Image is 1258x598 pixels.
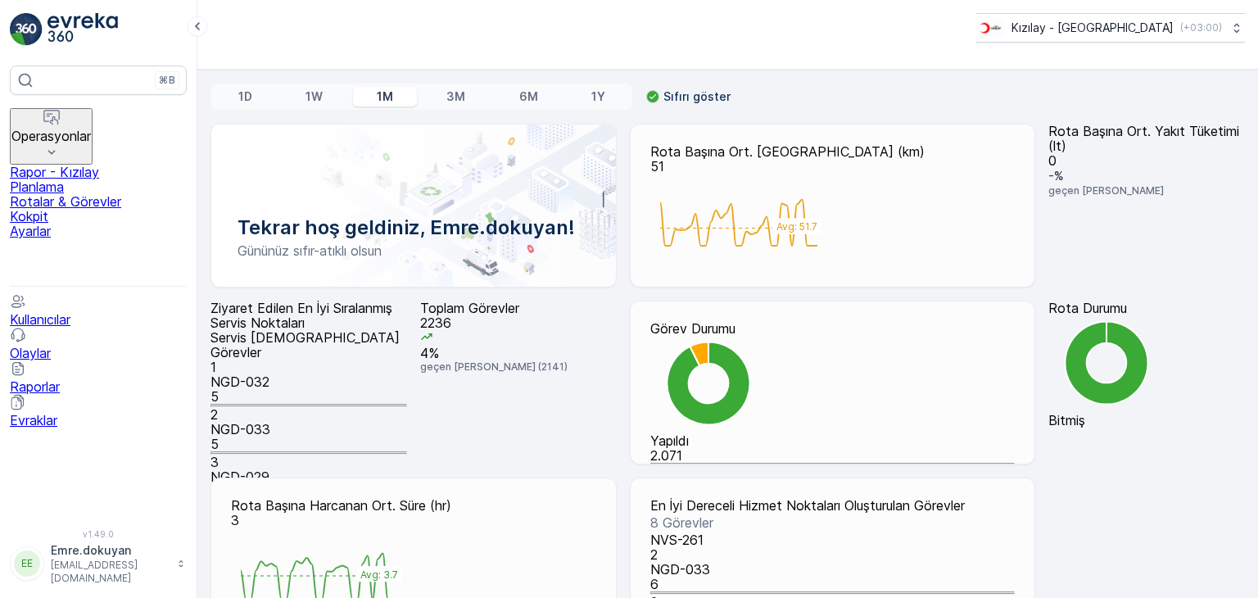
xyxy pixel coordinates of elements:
p: Rota Başına Ort. [GEOGRAPHIC_DATA] (km) [650,144,1016,159]
p: NGD-033 [210,422,407,437]
p: Rota Başına Harcanan Ort. Süre (hr) [231,498,596,513]
a: Olaylar [10,330,187,360]
p: Bitmiş [1048,413,1245,428]
a: Planlama [10,179,187,194]
p: Evraklar [10,413,187,428]
span: v 1.49.0 [10,529,187,539]
p: Yapıldı [650,433,1016,448]
a: Raporlar [10,364,187,394]
p: Rota Başına Ort. Yakıt Tüketimi (lt) [1048,124,1245,153]
p: 51 [650,159,1016,174]
a: Kokpit [10,209,187,224]
p: Tekrar hoş geldiniz, Emre.dokuyan! [238,215,590,241]
a: Rotalar & Görevler [10,194,187,209]
p: 1D [238,88,252,105]
img: logo [10,13,43,46]
p: 1M [377,88,393,105]
p: ( +03:00 ) [1180,21,1222,34]
p: [EMAIL_ADDRESS][DOMAIN_NAME] [51,559,169,585]
p: 5 [210,389,407,404]
p: NGD-029 [210,469,407,484]
a: Ayarlar [10,224,187,238]
p: Sıfırı göster [663,88,731,105]
p: 5 [210,437,407,451]
p: 2 [650,547,1016,562]
a: Rapor - Kızılay [10,165,187,179]
p: En İyi Dereceli Hizmet Noktaları Oluşturulan Görevler [650,498,1016,513]
p: -% [1048,168,1245,184]
p: Servis [DEMOGRAPHIC_DATA] [210,330,407,345]
p: Kızılay - [GEOGRAPHIC_DATA] [1011,20,1174,36]
p: 8 Görevler [650,513,1016,532]
p: Görevler [210,345,407,360]
img: logo_light-DOdMpM7g.png [48,13,118,46]
p: Operasyonlar [11,129,91,143]
div: EE [14,550,40,577]
p: 2 [210,407,407,422]
p: Ziyaret Edilen En İyi Sıralanmış Servis Noktaları [210,301,407,330]
p: Raporlar [10,379,187,394]
a: Kullanıcılar [10,297,187,327]
p: Emre.dokuyan [51,542,169,559]
p: Gününüz sıfır-atıklı olsun [238,241,590,260]
button: EEEmre.dokuyan[EMAIL_ADDRESS][DOMAIN_NAME] [10,542,187,585]
p: Olaylar [10,346,187,360]
p: Kullanıcılar [10,312,187,327]
p: 0 [1048,153,1245,168]
p: Rota Durumu [1048,301,1245,315]
p: 4% [420,346,617,360]
p: 3 [210,455,407,469]
p: 2.071 [650,448,1016,463]
button: Operasyonlar [10,108,93,165]
p: 6 [650,577,1016,591]
p: Toplam Görevler [420,301,617,315]
span: NVS-261 [650,532,704,548]
p: 1Y [591,88,605,105]
a: Evraklar [10,397,187,428]
p: 1W [305,88,323,105]
button: Kızılay - [GEOGRAPHIC_DATA](+03:00) [976,13,1245,43]
img: k%C4%B1z%C4%B1lay_D5CCths_t1JZB0k.png [976,19,1005,37]
p: NGD-032 [210,374,407,389]
p: geçen [PERSON_NAME] [1048,184,1245,197]
p: Görev Durumu [650,321,1016,336]
p: 2236 [420,315,617,330]
p: 3M [446,88,465,105]
p: 3 [231,513,596,528]
p: NGD-033 [650,562,1016,577]
p: 6M [519,88,538,105]
p: geçen [PERSON_NAME] (2141) [420,360,617,374]
p: 1 [210,360,407,374]
p: ⌘B [159,74,175,87]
